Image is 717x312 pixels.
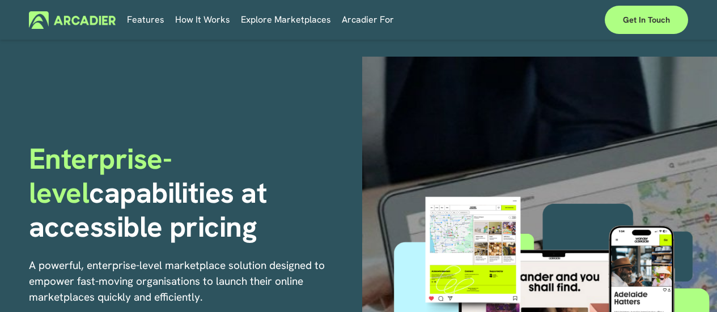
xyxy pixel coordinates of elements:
[29,140,172,211] span: Enterprise-level
[175,12,230,28] span: How It Works
[29,11,116,29] img: Arcadier
[29,174,274,245] strong: capabilities at accessible pricing
[241,11,331,29] a: Explore Marketplaces
[605,6,688,34] a: Get in touch
[342,11,394,29] a: folder dropdown
[175,11,230,29] a: folder dropdown
[342,12,394,28] span: Arcadier For
[127,11,164,29] a: Features
[660,258,717,312] iframe: Chat Widget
